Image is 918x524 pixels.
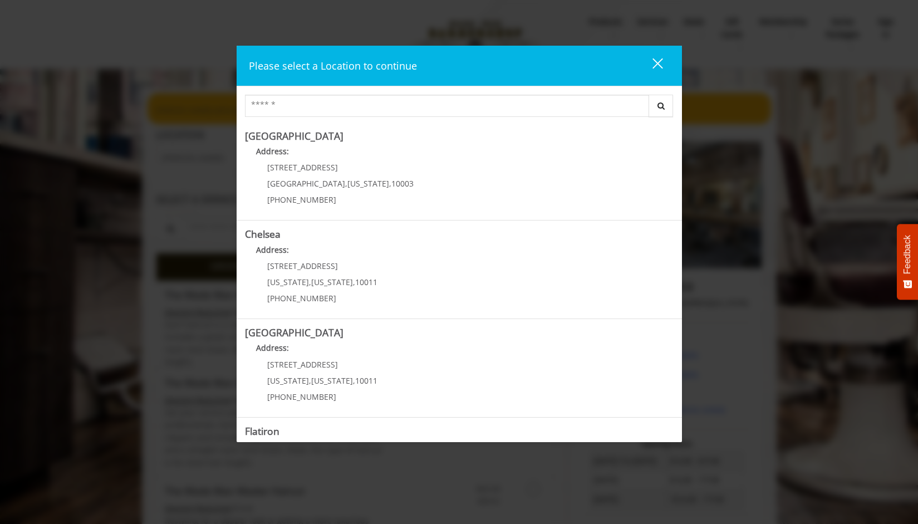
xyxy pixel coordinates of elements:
[245,129,343,143] b: [GEOGRAPHIC_DATA]
[640,57,662,74] div: close dialog
[309,375,311,386] span: ,
[267,375,309,386] span: [US_STATE]
[353,375,355,386] span: ,
[245,95,674,123] div: Center Select
[267,293,336,303] span: [PHONE_NUMBER]
[632,54,670,77] button: close dialog
[309,277,311,287] span: ,
[267,391,336,402] span: [PHONE_NUMBER]
[267,359,338,370] span: [STREET_ADDRESS]
[897,224,918,300] button: Feedback - Show survey
[389,178,391,189] span: ,
[245,227,281,241] b: Chelsea
[267,277,309,287] span: [US_STATE]
[267,178,345,189] span: [GEOGRAPHIC_DATA]
[347,178,389,189] span: [US_STATE]
[256,342,289,353] b: Address:
[256,244,289,255] b: Address:
[311,375,353,386] span: [US_STATE]
[902,235,912,274] span: Feedback
[245,326,343,339] b: [GEOGRAPHIC_DATA]
[267,194,336,205] span: [PHONE_NUMBER]
[353,277,355,287] span: ,
[355,277,377,287] span: 10011
[256,146,289,156] b: Address:
[267,162,338,173] span: [STREET_ADDRESS]
[311,277,353,287] span: [US_STATE]
[391,178,414,189] span: 10003
[245,424,279,438] b: Flatiron
[655,102,667,110] i: Search button
[355,375,377,386] span: 10011
[267,261,338,271] span: [STREET_ADDRESS]
[345,178,347,189] span: ,
[245,95,649,117] input: Search Center
[249,59,417,72] span: Please select a Location to continue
